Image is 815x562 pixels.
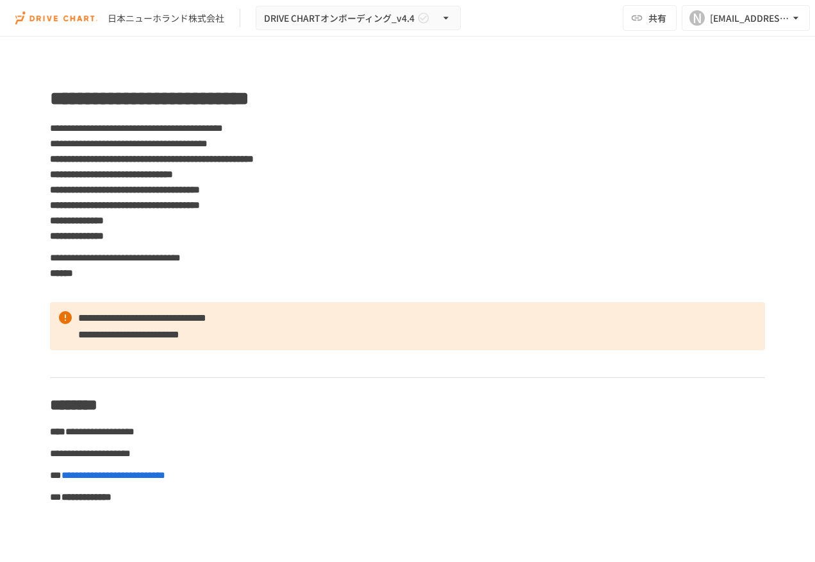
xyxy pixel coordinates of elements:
[710,10,789,26] div: [EMAIL_ADDRESS][DOMAIN_NAME]
[623,5,677,31] button: 共有
[108,12,224,25] div: 日本ニューホランド株式会社
[264,10,415,26] span: DRIVE CHARTオンボーディング_v4.4
[682,5,810,31] button: N[EMAIL_ADDRESS][DOMAIN_NAME]
[15,8,97,28] img: i9VDDS9JuLRLX3JIUyK59LcYp6Y9cayLPHs4hOxMB9W
[256,6,461,31] button: DRIVE CHARTオンボーディング_v4.4
[689,10,705,26] div: N
[648,11,666,25] span: 共有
